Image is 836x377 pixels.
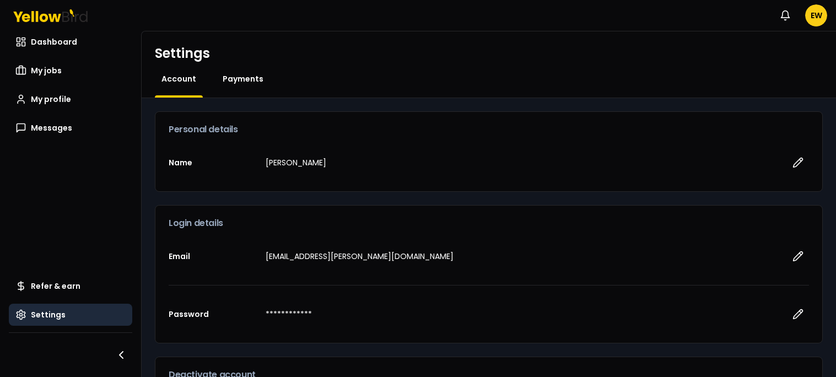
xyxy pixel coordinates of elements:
p: Email [169,251,257,262]
p: [PERSON_NAME] [266,157,778,168]
a: Dashboard [9,31,132,53]
h3: Personal details [169,125,809,134]
h3: Login details [169,219,809,228]
span: EW [805,4,827,26]
span: Account [161,73,196,84]
a: Messages [9,117,132,139]
h1: Settings [155,45,823,62]
a: Account [155,73,203,84]
span: Messages [31,122,72,133]
span: Settings [31,309,66,320]
p: Name [169,157,257,168]
p: [EMAIL_ADDRESS][PERSON_NAME][DOMAIN_NAME] [266,251,778,262]
a: My profile [9,88,132,110]
span: My jobs [31,65,62,76]
p: Password [169,309,257,320]
span: My profile [31,94,71,105]
span: Dashboard [31,36,77,47]
a: My jobs [9,60,132,82]
a: Refer & earn [9,275,132,297]
a: Payments [216,73,270,84]
span: Refer & earn [31,281,80,292]
a: Settings [9,304,132,326]
span: Payments [223,73,263,84]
